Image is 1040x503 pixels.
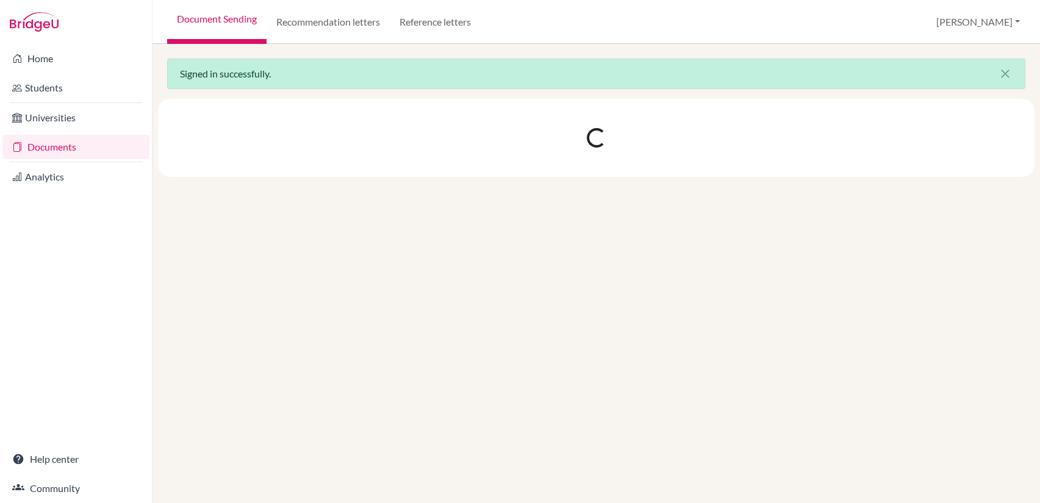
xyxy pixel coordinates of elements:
[2,476,149,501] a: Community
[998,66,1013,81] i: close
[2,135,149,159] a: Documents
[2,165,149,189] a: Analytics
[2,447,149,471] a: Help center
[931,10,1025,34] button: [PERSON_NAME]
[2,76,149,100] a: Students
[10,12,59,32] img: Bridge-U
[986,59,1025,88] button: Close
[2,105,149,130] a: Universities
[167,59,1025,89] div: Signed in successfully.
[2,46,149,71] a: Home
